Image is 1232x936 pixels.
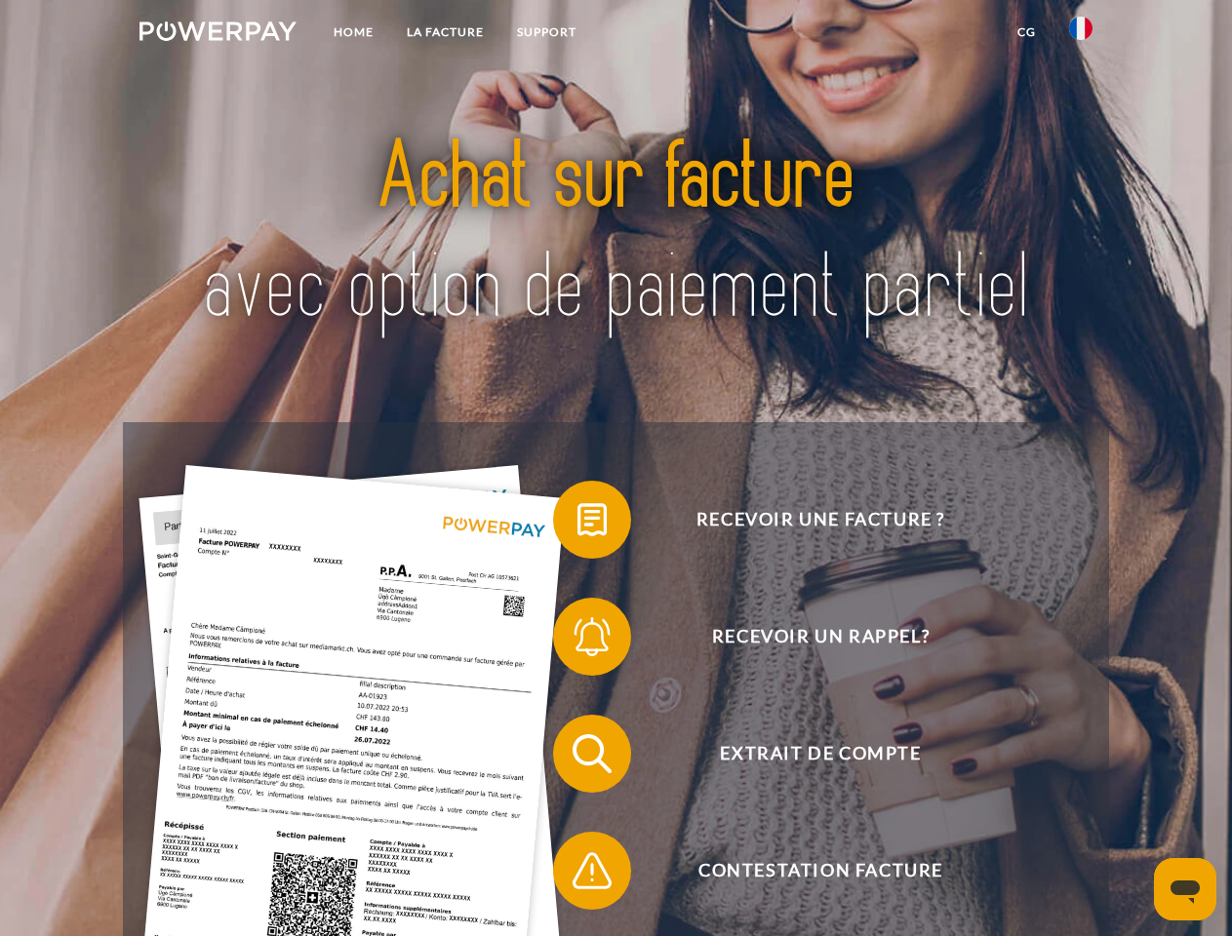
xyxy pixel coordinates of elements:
a: Support [500,15,593,50]
a: LA FACTURE [390,15,500,50]
img: logo-powerpay-white.svg [139,21,297,41]
img: title-powerpay_fr.svg [186,94,1046,373]
a: CG [1001,15,1053,50]
img: qb_search.svg [568,729,616,778]
button: Contestation Facture [553,832,1060,910]
img: qb_warning.svg [568,846,616,895]
span: Extrait de compte [581,715,1059,793]
a: Home [317,15,390,50]
button: Recevoir un rappel? [553,598,1060,676]
img: qb_bell.svg [568,612,616,661]
span: Contestation Facture [581,832,1059,910]
iframe: Bouton de lancement de la fenêtre de messagerie [1154,858,1216,920]
button: Extrait de compte [553,715,1060,793]
span: Recevoir une facture ? [581,481,1059,559]
span: Recevoir un rappel? [581,598,1059,676]
img: fr [1069,17,1093,40]
button: Recevoir une facture ? [553,481,1060,559]
img: qb_bill.svg [568,495,616,544]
